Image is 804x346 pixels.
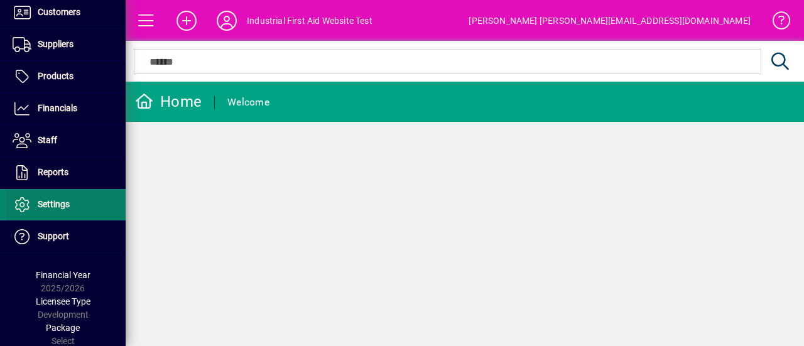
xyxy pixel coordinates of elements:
a: Suppliers [6,29,126,60]
span: Staff [38,135,57,145]
div: Home [135,92,202,112]
div: Industrial First Aid Website Test [247,11,372,31]
span: Package [46,323,80,333]
a: Reports [6,157,126,188]
span: Financial Year [36,270,90,280]
a: Support [6,221,126,252]
div: [PERSON_NAME] [PERSON_NAME][EMAIL_ADDRESS][DOMAIN_NAME] [469,11,751,31]
span: Customers [38,7,80,17]
button: Profile [207,9,247,32]
span: Suppliers [38,39,73,49]
span: Licensee Type [36,296,90,306]
a: Financials [6,93,126,124]
span: Support [38,231,69,241]
a: Settings [6,189,126,220]
span: Financials [38,103,77,113]
a: Knowledge Base [763,3,788,43]
div: Welcome [227,92,269,112]
span: Settings [38,199,70,209]
a: Staff [6,125,126,156]
a: Products [6,61,126,92]
span: Reports [38,167,68,177]
button: Add [166,9,207,32]
span: Products [38,71,73,81]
